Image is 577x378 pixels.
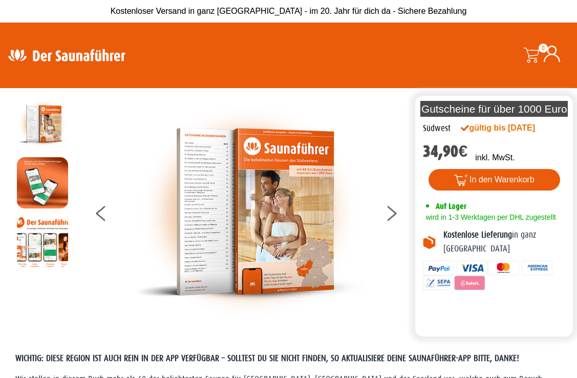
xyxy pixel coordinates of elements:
span: 0 [539,44,548,53]
p: Gutscheine für über 1000 Euro [420,101,568,117]
span: Kostenloser Versand in ganz [GEOGRAPHIC_DATA] - im 20. Jahr für dich da - Sichere Bezahlung [111,7,467,15]
span: Auf Lager [436,201,466,211]
img: der-saunafuehrer-2025-suedwest [134,98,364,325]
span: € [458,142,467,161]
button: In den Warenkorb [429,169,560,191]
bdi: 34,90 [423,142,467,161]
p: in ganz [GEOGRAPHIC_DATA] [443,228,565,256]
span: WICHTIG: DIESE REGION IST AUCH REIN IN DER APP VERFÜGBAR – SOLLTEST DU SIE NICHT FINDEN, SO AKTUA... [15,353,519,363]
span: wird in 1-3 Werktagen per DHL zugestellt [423,213,555,221]
div: gültig bis [DATE] [461,122,550,134]
div: Südwest [423,122,451,135]
img: Anleitung7tn [17,216,68,267]
img: der-saunafuehrer-2025-suedwest [17,98,68,150]
p: inkl. MwSt. [475,152,515,164]
b: Kostenlose Lieferung [443,230,512,240]
img: MOCKUP-iPhone_regional [17,157,68,208]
